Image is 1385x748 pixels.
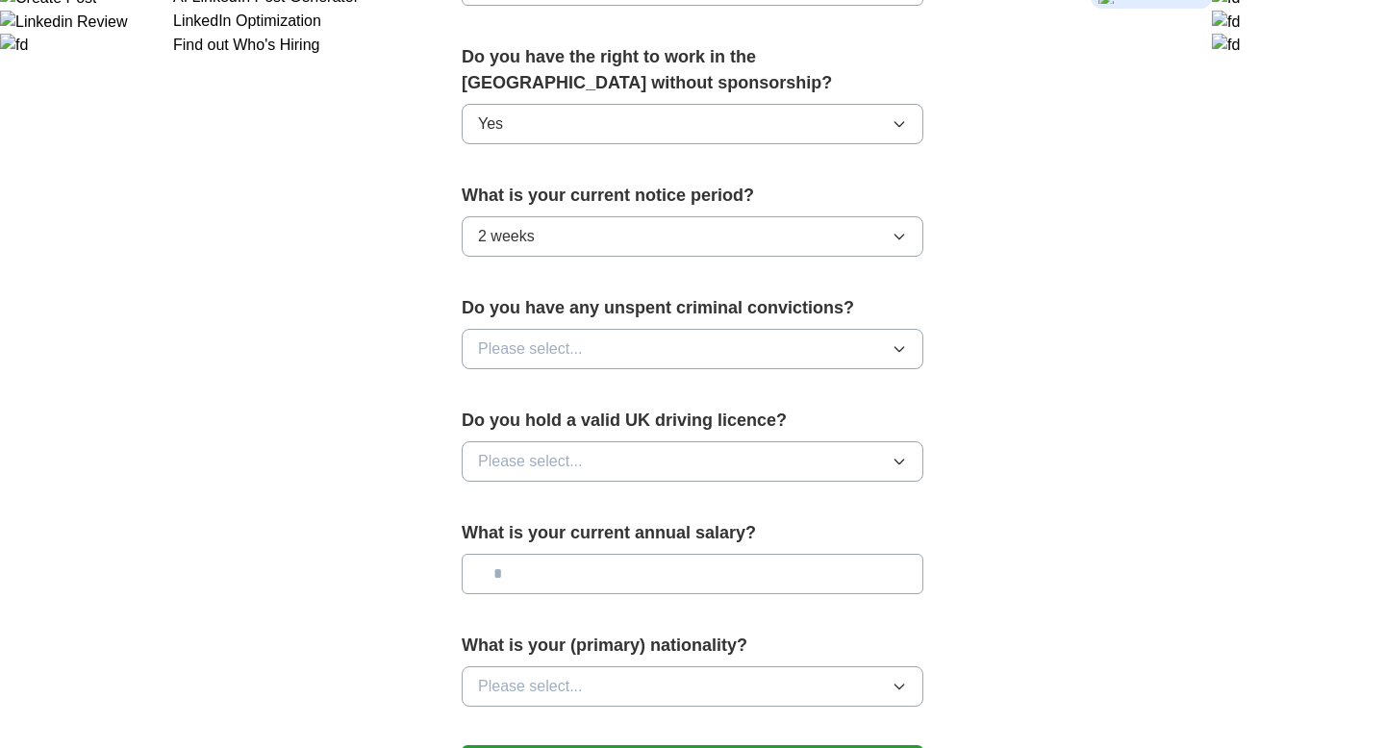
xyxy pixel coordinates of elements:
span: Yes [478,112,503,136]
button: Please select... [462,666,923,707]
label: Do you have any unspent criminal convictions? [462,295,923,321]
span: Please select... [478,337,583,361]
span: 2 weeks [478,225,535,248]
label: What is your current annual salary? [462,520,923,546]
span: Please select... [478,675,583,698]
label: What is your (primary) nationality? [462,633,923,659]
button: Yes [462,104,923,144]
button: 2 weeks [462,216,923,257]
label: Do you have the right to work in the [GEOGRAPHIC_DATA] without sponsorship? [462,44,923,96]
label: Do you hold a valid UK driving licence? [462,408,923,434]
button: Please select... [462,329,923,369]
span: Please select... [478,450,583,473]
label: What is your current notice period? [462,183,923,209]
button: Please select... [462,441,923,482]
